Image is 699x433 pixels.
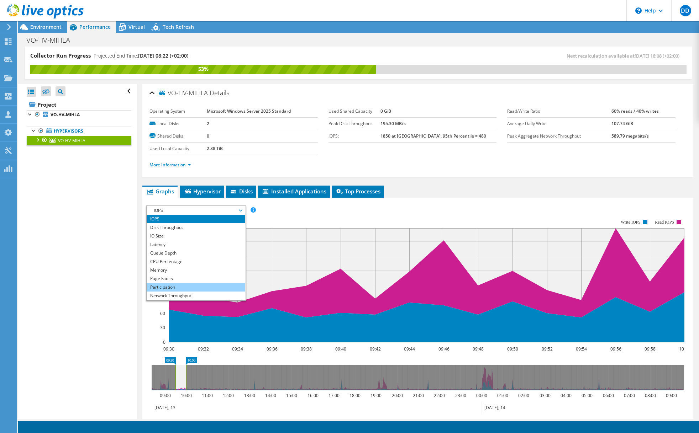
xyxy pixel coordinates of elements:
text: 60 [160,310,165,316]
text: 09:30 [163,346,174,352]
label: Used Shared Capacity [329,108,380,115]
label: Shared Disks [149,133,207,140]
span: Next recalculation available at [567,53,683,59]
text: 06:00 [603,392,614,399]
text: 00:00 [476,392,487,399]
text: 02:00 [518,392,529,399]
text: 14:00 [265,392,276,399]
text: 09:42 [369,346,380,352]
li: Latency [147,240,245,249]
li: Queue Depth [147,249,245,257]
text: 20:00 [391,392,403,399]
text: 07:00 [624,392,635,399]
text: 09:50 [507,346,518,352]
text: 05:00 [581,392,592,399]
text: 09:00 [666,392,677,399]
span: Performance [79,23,111,30]
text: 09:38 [300,346,311,352]
b: 589.79 megabits/s [611,133,649,139]
b: VO-HV-MIHLA [51,112,80,118]
span: Top Processes [335,188,380,195]
text: 04:00 [560,392,571,399]
text: 22:00 [433,392,445,399]
text: 09:56 [610,346,621,352]
label: Read/Write Ratio [507,108,611,115]
li: Memory [147,266,245,274]
li: CPU Percentage [147,257,245,266]
span: Virtual [128,23,145,30]
text: 08:00 [645,392,656,399]
text: 16:00 [307,392,318,399]
text: 09:46 [438,346,449,352]
span: IOPS [150,206,242,215]
text: 09:58 [644,346,655,352]
text: 15:00 [286,392,297,399]
span: Disks [230,188,253,195]
b: 2.38 TiB [207,145,223,151]
span: Installed Applications [262,188,326,195]
label: Average Daily Write [507,120,611,127]
text: 09:00 [159,392,170,399]
text: 13:00 [244,392,255,399]
text: 09:32 [198,346,209,352]
a: VO-HV-MIHLA [27,110,131,119]
svg: \n [635,7,642,14]
span: [DATE] 16:08 (+02:00) [635,53,679,59]
text: 12:00 [222,392,233,399]
text: 09:36 [266,346,277,352]
b: 60% reads / 40% writes [611,108,659,114]
text: 09:40 [335,346,346,352]
a: VO-HV-MIHLA [27,136,131,145]
b: 107.74 GiB [611,121,633,127]
li: Network Throughput [147,292,245,300]
a: More Information [149,162,191,168]
text: 30 [160,325,165,331]
span: VO-HV-MIHLA [159,90,208,97]
li: IO Size [147,232,245,240]
label: IOPS: [329,133,380,140]
text: 09:54 [576,346,587,352]
text: 18:00 [349,392,360,399]
text: 01:00 [497,392,508,399]
li: Page Faults [147,274,245,283]
span: Hypervisor [184,188,221,195]
span: [DATE] 08:22 (+02:00) [138,52,188,59]
label: Operating System [149,108,207,115]
li: Disk Throughput [147,223,245,232]
text: 0 [163,339,165,345]
h1: VO-HV-MIHLA [23,36,81,44]
a: Hypervisors [27,127,131,136]
text: 09:52 [541,346,552,352]
span: Details [210,89,229,97]
text: 11:00 [201,392,212,399]
b: 0 [207,133,209,139]
label: Peak Disk Throughput [329,120,380,127]
text: 10:00 [679,346,690,352]
h4: Projected End Time: [94,52,188,60]
label: Used Local Capacity [149,145,207,152]
div: 53% [30,65,376,73]
text: 09:44 [404,346,415,352]
text: Read IOPS [655,220,674,225]
li: Participation [147,283,245,292]
text: 23:00 [455,392,466,399]
span: Environment [30,23,62,30]
label: Local Disks [149,120,207,127]
b: 0 GiB [380,108,391,114]
span: VO-HV-MIHLA [58,138,85,144]
text: 19:00 [370,392,381,399]
label: Peak Aggregate Network Throughput [507,133,611,140]
text: 09:48 [472,346,483,352]
span: DD [680,5,691,16]
text: 21:00 [412,392,424,399]
text: Write IOPS [621,220,641,225]
b: Microsoft Windows Server 2025 Standard [207,108,291,114]
b: 195.30 MB/s [380,121,406,127]
b: 1850 at [GEOGRAPHIC_DATA], 95th Percentile = 480 [380,133,486,139]
b: 2 [207,121,209,127]
a: Project [27,99,131,110]
li: IOPS [147,215,245,223]
span: Tech Refresh [163,23,194,30]
text: 17:00 [328,392,339,399]
text: 09:34 [232,346,243,352]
